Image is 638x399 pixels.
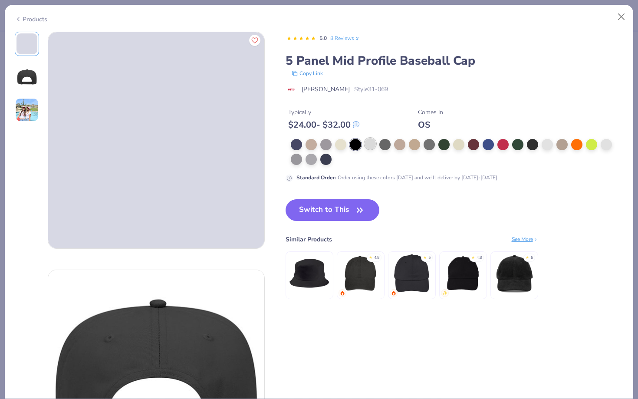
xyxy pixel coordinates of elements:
[391,290,396,296] img: trending.gif
[249,35,260,46] button: Like
[15,98,39,122] img: User generated content
[418,119,443,130] div: OS
[354,85,388,94] span: Style 31-069
[16,66,37,87] img: Back
[289,69,326,78] button: copy to clipboard
[296,174,499,181] div: Order using these colors [DATE] and we'll deliver by [DATE]-[DATE].
[289,253,330,294] img: Big Accessories Metal Eyelet Bucket Cap
[340,290,345,296] img: trending.gif
[613,9,630,25] button: Close
[288,119,359,130] div: $ 24.00 - $ 32.00
[442,290,447,296] img: newest.gif
[418,108,443,117] div: Comes In
[423,255,427,258] div: ★
[442,253,483,294] img: Big Accessories 6-Panel Brushed Twill Unstructured Cap
[296,174,336,181] strong: Standard Order :
[15,15,47,24] div: Products
[428,255,431,261] div: 5
[493,253,535,294] img: Big Accessories Corduroy Cap
[471,255,475,258] div: ★
[512,235,538,243] div: See More
[286,53,624,69] div: 5 Panel Mid Profile Baseball Cap
[531,255,533,261] div: 5
[286,199,380,221] button: Switch to This
[286,86,297,93] img: brand logo
[286,235,332,244] div: Similar Products
[477,255,482,261] div: 4.8
[369,255,372,258] div: ★
[302,85,350,94] span: [PERSON_NAME]
[374,255,379,261] div: 4.8
[319,35,327,42] span: 5.0
[288,108,359,117] div: Typically
[330,34,360,42] a: 8 Reviews
[286,32,316,46] div: 5.0 Stars
[391,253,432,294] img: Big Accessories 6-Panel Twill Unstructured Cap
[526,255,529,258] div: ★
[340,253,381,294] img: Adams Optimum Pigment Dyed-Cap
